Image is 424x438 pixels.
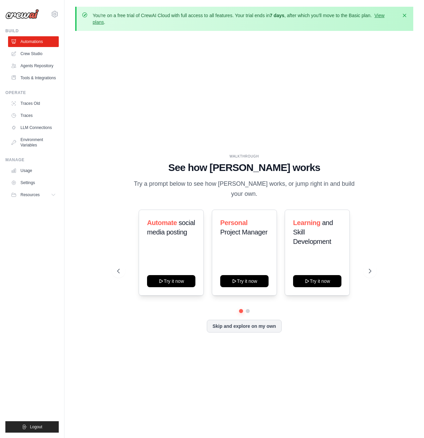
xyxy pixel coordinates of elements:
[147,219,177,226] span: Automate
[8,165,59,176] a: Usage
[220,275,269,287] button: Try it now
[8,60,59,71] a: Agents Repository
[30,424,42,430] span: Logout
[293,219,320,226] span: Learning
[147,219,195,236] span: social media posting
[147,275,195,287] button: Try it now
[5,9,39,19] img: Logo
[8,48,59,59] a: Crew Studio
[220,228,268,236] span: Project Manager
[8,189,59,200] button: Resources
[207,320,282,333] button: Skip and explore on my own
[132,179,357,199] p: Try a prompt below to see how [PERSON_NAME] works, or jump right in and build your own.
[117,162,372,174] h1: See how [PERSON_NAME] works
[8,177,59,188] a: Settings
[293,275,341,287] button: Try it now
[270,13,284,18] strong: 7 days
[5,421,59,433] button: Logout
[8,36,59,47] a: Automations
[5,90,59,95] div: Operate
[5,157,59,163] div: Manage
[8,122,59,133] a: LLM Connections
[93,12,397,26] p: You're on a free trial of CrewAI Cloud with full access to all features. Your trial ends in , aft...
[117,154,372,159] div: WALKTHROUGH
[220,219,247,226] span: Personal
[8,73,59,83] a: Tools & Integrations
[293,219,333,245] span: and Skill Development
[8,98,59,109] a: Traces Old
[5,28,59,34] div: Build
[20,192,40,198] span: Resources
[8,134,59,150] a: Environment Variables
[8,110,59,121] a: Traces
